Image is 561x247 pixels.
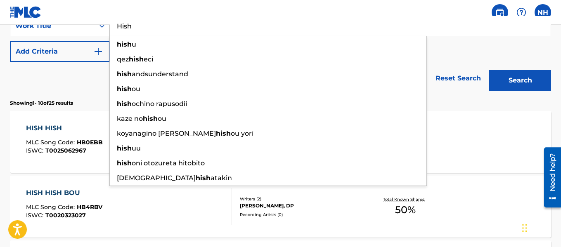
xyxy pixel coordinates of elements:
[516,7,526,17] img: help
[93,47,103,56] img: 9d2ae6d4665cec9f34b9.svg
[143,115,158,122] strong: hish
[45,212,86,219] span: T0020323027
[117,70,132,78] strong: hish
[431,69,485,87] a: Reset Search
[495,7,505,17] img: search
[129,55,144,63] strong: hish
[211,174,232,182] span: atakin
[132,85,140,93] span: ou
[132,40,136,48] span: u
[132,70,188,78] span: andsunderstand
[26,123,103,133] div: HISH HISH
[196,174,211,182] strong: hish
[240,202,360,209] div: [PERSON_NAME], DP
[383,196,427,202] p: Total Known Shares:
[240,212,360,218] div: Recording Artists ( 0 )
[10,6,42,18] img: MLC Logo
[489,70,551,91] button: Search
[520,207,561,247] iframe: Chat Widget
[117,174,196,182] span: [DEMOGRAPHIC_DATA]
[117,55,129,63] span: qez
[216,129,231,137] strong: hish
[26,188,102,198] div: HISH HISH BOU
[117,85,132,93] strong: hish
[117,100,132,108] strong: hish
[535,4,551,21] div: User Menu
[10,16,551,95] form: Search Form
[132,100,187,108] span: ochino rapusodii
[77,139,103,146] span: HB0EBB
[117,144,132,152] strong: hish
[10,176,551,238] a: HISH HISH BOUMLC Song Code:HB4RBVISWC:T0020323027Writers (2)[PERSON_NAME], DPRecording Artists (0...
[26,139,77,146] span: MLC Song Code :
[10,41,110,62] button: Add Criteria
[144,55,153,63] span: eci
[77,203,102,211] span: HB4RBV
[395,202,416,217] span: 50 %
[538,144,561,211] iframe: Resource Center
[26,212,45,219] span: ISWC :
[117,115,143,122] span: kaze no
[231,129,253,137] span: ou yori
[10,111,551,173] a: HISH HISHMLC Song Code:HB0EBBISWC:T0025062967Writers (2)[PERSON_NAME], TRADITIONALRecording Artis...
[117,129,216,137] span: koyanagino [PERSON_NAME]
[132,159,205,167] span: oni otozureta hitobito
[132,144,141,152] span: uu
[513,4,530,21] div: Help
[240,196,360,202] div: Writers ( 2 )
[45,147,86,154] span: T0025062967
[117,40,132,48] strong: hish
[10,99,73,107] p: Showing 1 - 10 of 25 results
[522,216,527,240] div: Drag
[15,21,90,31] div: Work Title
[26,147,45,154] span: ISWC :
[117,159,132,167] strong: hish
[158,115,166,122] span: ou
[26,203,77,211] span: MLC Song Code :
[492,4,508,21] a: Public Search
